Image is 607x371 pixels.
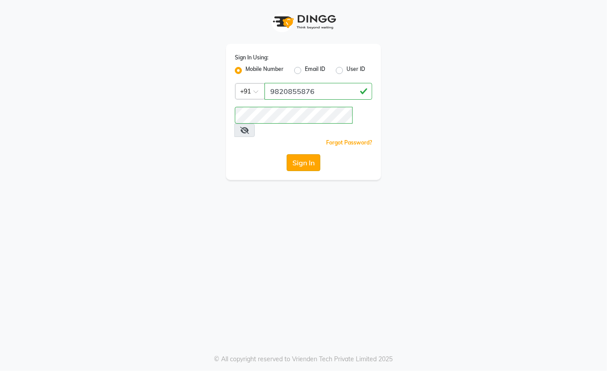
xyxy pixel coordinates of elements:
[287,154,320,171] button: Sign In
[346,65,365,76] label: User ID
[268,9,339,35] img: logo1.svg
[245,65,284,76] label: Mobile Number
[326,139,372,146] a: Forgot Password?
[235,54,268,62] label: Sign In Using:
[235,107,353,124] input: Username
[305,65,325,76] label: Email ID
[265,83,372,100] input: Username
